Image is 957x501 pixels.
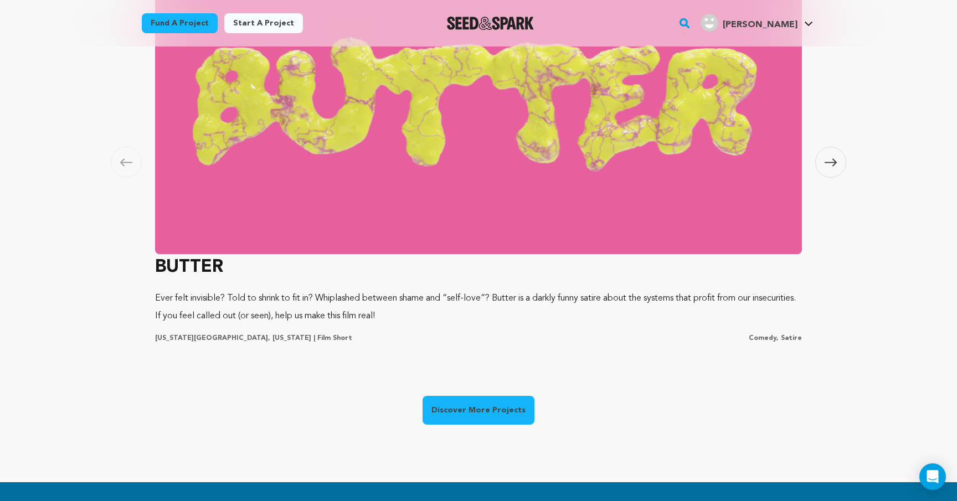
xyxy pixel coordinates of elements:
[919,463,946,490] div: Open Intercom Messenger
[155,254,802,281] h3: BUTTER
[698,12,815,32] a: Sophia H.'s Profile
[142,13,218,33] a: Fund a project
[224,13,303,33] a: Start a project
[447,17,534,30] img: Seed&Spark Logo Dark Mode
[317,335,352,342] span: Film Short
[698,12,815,35] span: Sophia H.'s Profile
[723,20,797,29] span: [PERSON_NAME]
[447,17,534,30] a: Seed&Spark Homepage
[155,335,315,342] span: [US_STATE][GEOGRAPHIC_DATA], [US_STATE] |
[701,14,718,32] img: user.png
[155,290,802,325] p: Ever felt invisible? Told to shrink to fit in? Whiplashed between shame and “self-love”? Butter i...
[423,396,534,425] a: Discover More Projects
[701,14,797,32] div: Sophia H.'s Profile
[749,334,802,343] p: Comedy, Satire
